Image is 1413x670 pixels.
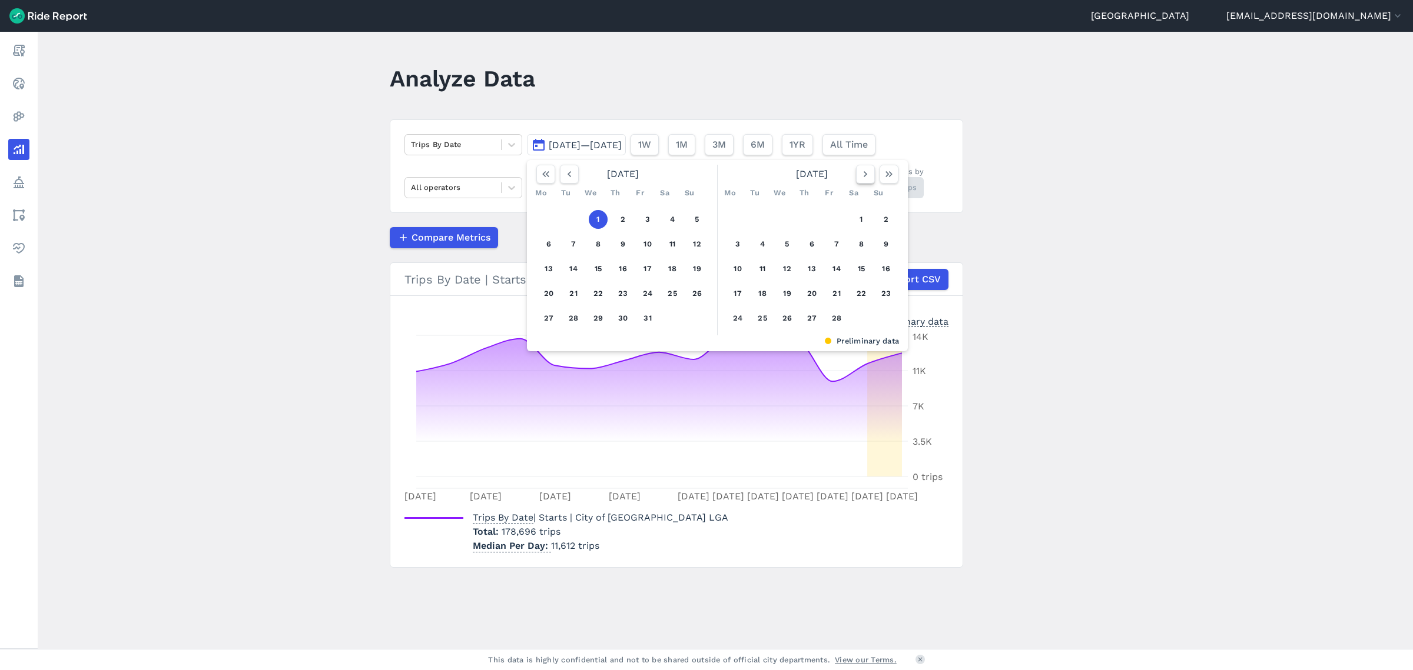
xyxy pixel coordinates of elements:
tspan: [DATE] [782,491,814,502]
div: Preliminary data [536,335,899,346]
div: Tu [556,184,575,202]
button: 31 [638,309,657,328]
span: 6M [751,138,765,152]
button: 10 [638,235,657,254]
button: 24 [728,309,747,328]
span: 1W [638,138,651,152]
tspan: [DATE] [886,491,918,502]
div: We [581,184,600,202]
button: 9 [613,235,632,254]
span: 1YR [790,138,805,152]
tspan: 11K [913,365,926,376]
button: 4 [663,210,682,229]
a: Heatmaps [8,106,29,127]
button: 20 [539,284,558,303]
button: 23 [877,284,895,303]
tspan: [DATE] [609,491,641,502]
button: 14 [564,259,583,278]
button: 7 [564,235,583,254]
span: | Starts | City of [GEOGRAPHIC_DATA] LGA [473,512,728,523]
button: 25 [753,309,772,328]
span: Median Per Day [473,536,551,552]
button: 23 [613,284,632,303]
a: Areas [8,205,29,226]
button: Compare Metrics [390,227,498,248]
div: Su [680,184,699,202]
button: 11 [663,235,682,254]
a: [GEOGRAPHIC_DATA] [1091,9,1189,23]
div: Su [869,184,888,202]
button: 27 [802,309,821,328]
span: All Time [830,138,868,152]
button: 12 [778,259,797,278]
button: 22 [852,284,871,303]
button: 14 [827,259,846,278]
button: 1 [589,210,608,229]
button: 16 [613,259,632,278]
span: 1M [676,138,688,152]
span: Compare Metrics [412,231,490,245]
span: 178,696 trips [502,526,560,537]
a: Analyze [8,139,29,160]
div: Preliminary data [873,315,948,327]
a: Health [8,238,29,259]
button: 2 [877,210,895,229]
tspan: [DATE] [712,491,744,502]
button: 19 [778,284,797,303]
tspan: [DATE] [678,491,709,502]
button: 12 [688,235,706,254]
button: 11 [753,259,772,278]
span: 3M [712,138,726,152]
tspan: [DATE] [747,491,779,502]
button: 1YR [782,134,813,155]
button: 3 [638,210,657,229]
div: Trips By Date | Starts | City of [GEOGRAPHIC_DATA] LGA [404,269,948,290]
tspan: 14K [913,331,928,342]
div: [DATE] [532,165,714,184]
button: 21 [827,284,846,303]
div: Th [606,184,625,202]
h1: Analyze Data [390,62,535,95]
button: 22 [589,284,608,303]
button: 5 [778,235,797,254]
a: View our Terms. [835,654,897,665]
button: 6 [539,235,558,254]
button: 26 [778,309,797,328]
button: 28 [827,309,846,328]
button: 13 [539,259,558,278]
button: 1 [852,210,871,229]
div: Sa [655,184,674,202]
button: 6 [802,235,821,254]
button: 13 [802,259,821,278]
button: 27 [539,309,558,328]
button: 24 [638,284,657,303]
button: All Time [822,134,875,155]
button: 9 [877,235,895,254]
tspan: 0 trips [913,471,943,482]
button: 26 [688,284,706,303]
button: [DATE]—[DATE] [527,134,626,155]
button: 29 [589,309,608,328]
div: Fr [631,184,649,202]
button: 6M [743,134,772,155]
tspan: [DATE] [470,491,502,502]
a: Realtime [8,73,29,94]
a: Policy [8,172,29,193]
button: 1M [668,134,695,155]
div: Th [795,184,814,202]
button: 15 [852,259,871,278]
button: 17 [728,284,747,303]
button: 1W [631,134,659,155]
tspan: [DATE] [404,491,436,502]
button: 3M [705,134,734,155]
button: 16 [877,259,895,278]
button: 8 [852,235,871,254]
button: 7 [827,235,846,254]
button: 3 [728,235,747,254]
button: 20 [802,284,821,303]
span: Total [473,526,502,537]
button: 28 [564,309,583,328]
img: Ride Report [9,8,87,24]
button: 30 [613,309,632,328]
tspan: 3.5K [913,436,932,447]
